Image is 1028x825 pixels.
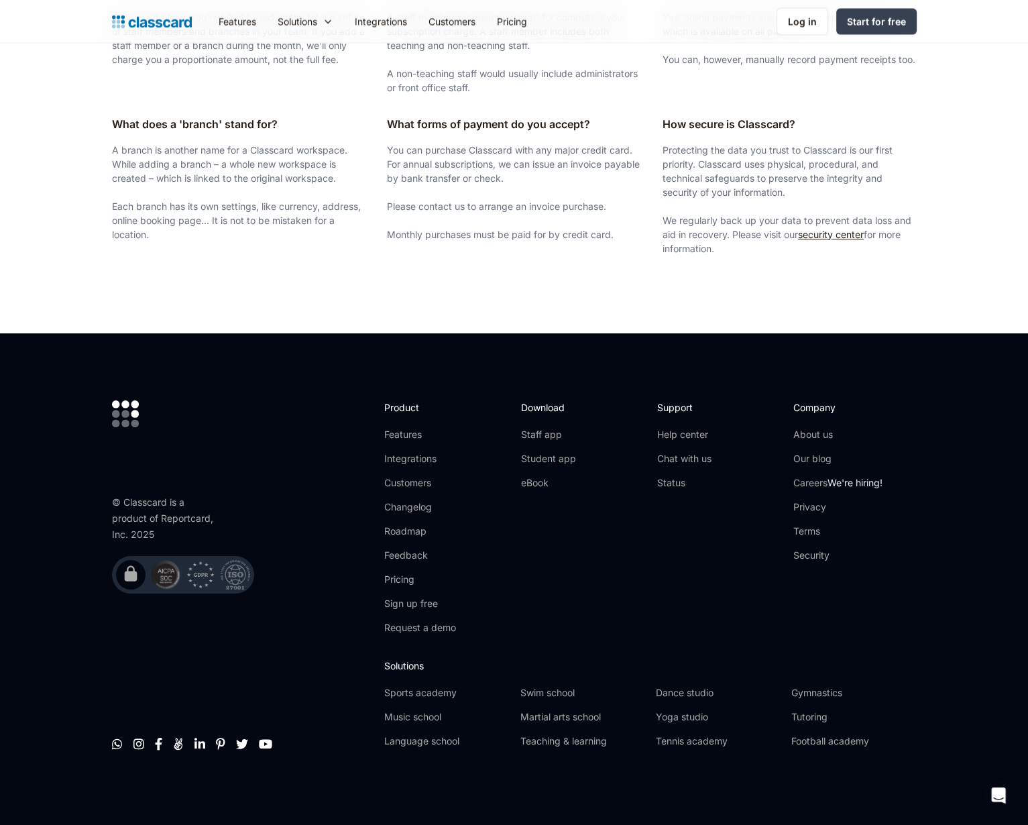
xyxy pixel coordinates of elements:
[259,737,272,751] a: 
[216,737,225,751] a: 
[208,6,267,36] a: Features
[827,477,882,488] span: We're hiring!
[384,573,456,586] a: Pricing
[112,12,192,31] a: home
[486,6,538,36] a: Pricing
[384,500,456,514] a: Changelog
[656,710,781,724] a: Yoga studio
[520,428,575,441] a: Staff app
[384,428,456,441] a: Features
[793,525,882,538] a: Terms
[793,549,882,562] a: Security
[384,452,456,465] a: Integrations
[657,428,711,441] a: Help center
[982,779,1015,812] div: Open Intercom Messenger
[657,476,711,490] a: Status
[836,8,917,34] a: Start for free
[793,500,882,514] a: Privacy
[520,400,575,415] h2: Download
[112,494,219,543] div: © Classcard is a product of Reportcard, Inc. 2025
[112,737,123,751] a: 
[791,686,916,700] a: Gymnastics
[384,525,456,538] a: Roadmap
[520,686,644,700] a: Swim school
[520,734,644,748] a: Teaching & learning
[520,452,575,465] a: Student app
[657,452,711,465] a: Chat with us
[384,476,456,490] a: Customers
[387,143,641,241] p: You can purchase Classcard with any major credit card. For annual subscriptions, we can issue an ...
[384,549,456,562] a: Feedback
[663,117,795,131] strong: How secure is Classcard?
[112,117,278,131] strong: What does a 'branch' stand for?
[791,710,916,724] a: Tutoring
[384,710,509,724] a: Music school
[155,737,162,751] a: 
[384,659,916,673] h2: Solutions
[278,14,317,28] div: Solutions
[793,400,882,415] h2: Company
[384,400,456,415] h2: Product
[793,476,882,490] a: CareersWe're hiring!
[520,710,644,724] a: Martial arts school
[344,6,418,36] a: Integrations
[793,452,882,465] a: Our blog
[387,10,641,95] p: A staff member represents a 'seat' for computing your subscription charge. A staff member include...
[384,686,509,700] a: Sports academy
[788,14,817,28] div: Log in
[112,143,366,241] p: A branch is another name for a Classcard workspace. While adding a branch – a whole new workspace...
[791,734,916,748] a: Football academy
[418,6,486,36] a: Customers
[793,428,882,441] a: About us
[847,14,906,28] div: Start for free
[236,737,248,751] a: 
[384,597,456,610] a: Sign up free
[798,229,864,240] a: security center
[194,737,205,751] a: 
[663,143,917,256] p: Protecting the data you trust to Classcard is our first priority. Classcard uses physical, proced...
[384,621,456,635] a: Request a demo
[657,400,711,415] h2: Support
[387,117,590,131] strong: What forms of payment do you accept?
[520,476,575,490] a: eBook
[267,6,344,36] div: Solutions
[384,734,509,748] a: Language school
[656,686,781,700] a: Dance studio
[133,737,144,751] a: 
[173,737,184,751] a: 
[777,7,828,35] a: Log in
[656,734,781,748] a: Tennis academy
